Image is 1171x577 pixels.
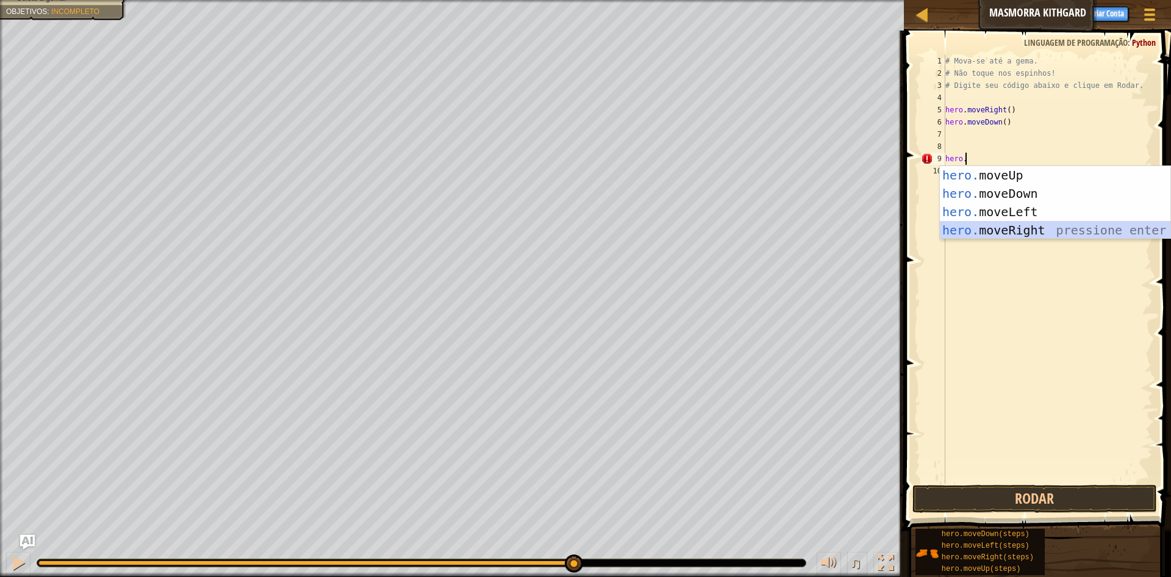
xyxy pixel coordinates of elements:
[921,92,945,104] div: 4
[942,542,1030,550] span: hero.moveLeft(steps)
[921,128,945,140] div: 7
[1128,37,1132,48] span: :
[1004,7,1025,18] span: Ask AI
[873,552,898,577] button: Toggle fullscreen
[921,55,945,67] div: 1
[921,79,945,92] div: 3
[817,552,841,577] button: Ajuste o volume
[921,67,945,79] div: 2
[942,553,1034,562] span: hero.moveRight(steps)
[6,552,30,577] button: Ctrl + P: Pause
[921,165,945,177] div: 10
[921,140,945,153] div: 8
[921,104,945,116] div: 5
[942,565,1021,573] span: hero.moveUp(steps)
[921,153,945,165] div: 9
[847,552,868,577] button: ♫
[47,7,51,16] span: :
[1086,7,1128,21] button: Criar Conta
[850,554,862,572] span: ♫
[20,535,35,550] button: Ask AI
[998,2,1031,25] button: Ask AI
[6,7,47,16] span: Objetivos
[915,542,939,565] img: portrait.png
[912,485,1157,513] button: Rodar
[1024,37,1128,48] span: Linguagem de programação
[921,116,945,128] div: 6
[942,530,1030,539] span: hero.moveDown(steps)
[1132,37,1156,48] span: Python
[1134,2,1165,31] button: Mostrar menu do jogo
[51,7,99,16] span: Incompleto
[1037,7,1074,18] span: Sugestões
